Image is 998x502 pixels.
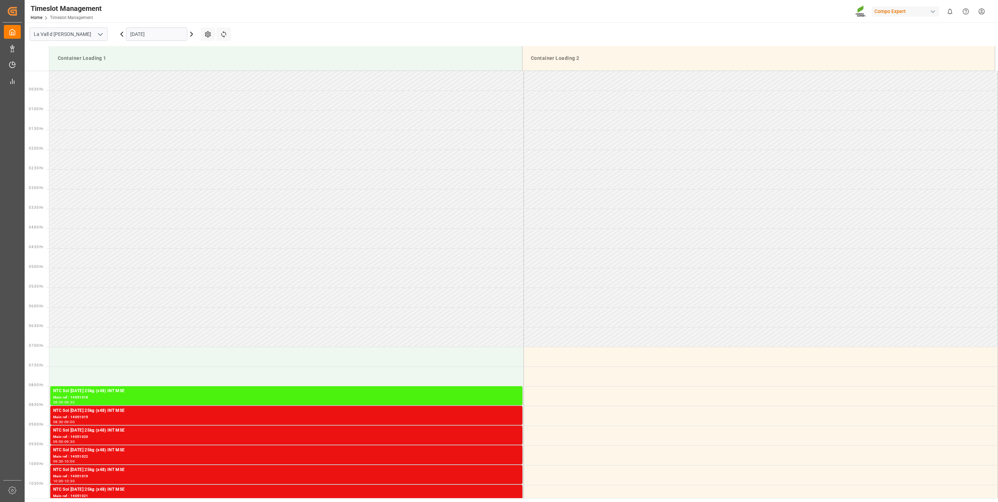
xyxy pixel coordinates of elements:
[53,388,520,395] div: NTC Sol [DATE] 25kg (x48) INT MSE
[29,107,43,111] span: 01:00 Hr
[29,245,43,249] span: 04:30 Hr
[29,304,43,308] span: 06:00 Hr
[64,440,75,443] div: 09:30
[29,403,43,407] span: 08:30 Hr
[63,401,64,404] div: -
[53,493,520,499] div: Main ref : 14051021
[53,440,63,443] div: 09:00
[53,447,520,454] div: NTC Sol [DATE] 25kg (x48) INT MSE
[29,87,43,91] span: 00:30 Hr
[29,442,43,446] span: 09:30 Hr
[53,407,520,414] div: NTC Sol [DATE] 25kg (x48) INT MSE
[53,454,520,460] div: Main ref : 14051022
[53,460,63,463] div: 09:30
[29,186,43,190] span: 03:00 Hr
[872,5,942,18] button: Compo Expert
[64,460,75,463] div: 10:00
[95,29,105,40] button: open menu
[55,52,516,65] div: Container Loading 1
[29,265,43,269] span: 05:00 Hr
[53,466,520,473] div: NTC Sol [DATE] 25kg (x48) INT MSE
[53,427,520,434] div: NTC Sol [DATE] 25kg (x48) INT MSE
[64,479,75,483] div: 10:30
[53,414,520,420] div: Main ref : 14051015
[126,27,187,41] input: DD.MM.YYYY
[53,486,520,493] div: NTC Sol [DATE] 25kg (x48) INT MSE
[30,27,108,41] input: Type to search/select
[31,3,102,14] div: Timeslot Management
[53,434,520,440] div: Main ref : 14051020
[872,6,939,17] div: Compo Expert
[29,462,43,466] span: 10:00 Hr
[53,473,520,479] div: Main ref : 14051019
[29,127,43,131] span: 01:30 Hr
[29,324,43,328] span: 06:30 Hr
[942,4,958,19] button: show 0 new notifications
[29,344,43,347] span: 07:00 Hr
[29,383,43,387] span: 08:00 Hr
[29,422,43,426] span: 09:00 Hr
[64,401,75,404] div: 08:30
[53,395,520,401] div: Main ref : 14051018
[29,225,43,229] span: 04:00 Hr
[63,440,64,443] div: -
[29,482,43,485] span: 10:30 Hr
[29,146,43,150] span: 02:00 Hr
[53,401,63,404] div: 08:00
[63,479,64,483] div: -
[958,4,974,19] button: Help Center
[29,206,43,209] span: 03:30 Hr
[63,460,64,463] div: -
[528,52,989,65] div: Container Loading 2
[53,479,63,483] div: 10:00
[53,420,63,423] div: 08:30
[31,15,42,20] a: Home
[29,284,43,288] span: 05:30 Hr
[63,420,64,423] div: -
[29,363,43,367] span: 07:30 Hr
[29,166,43,170] span: 02:30 Hr
[64,420,75,423] div: 09:00
[855,5,867,18] img: Screenshot%202023-09-29%20at%2010.02.21.png_1712312052.png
